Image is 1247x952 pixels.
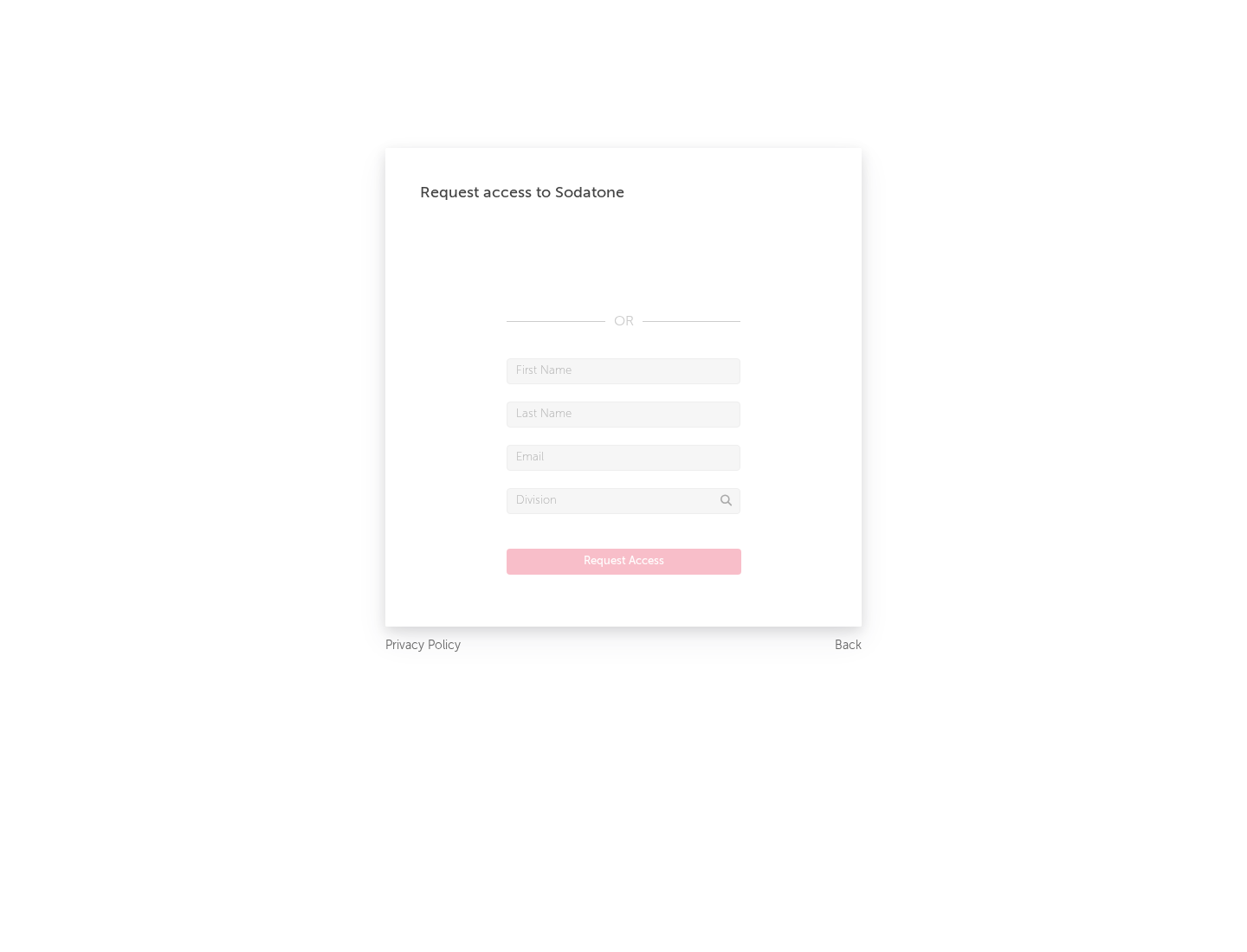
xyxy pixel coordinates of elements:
div: OR [507,312,740,332]
div: Request access to Sodatone [420,183,827,203]
input: Email [507,445,740,471]
button: Request Access [507,549,741,575]
input: Last Name [507,402,740,428]
a: Back [835,635,862,657]
a: Privacy Policy [385,635,461,657]
input: First Name [507,358,740,384]
input: Division [507,488,740,514]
